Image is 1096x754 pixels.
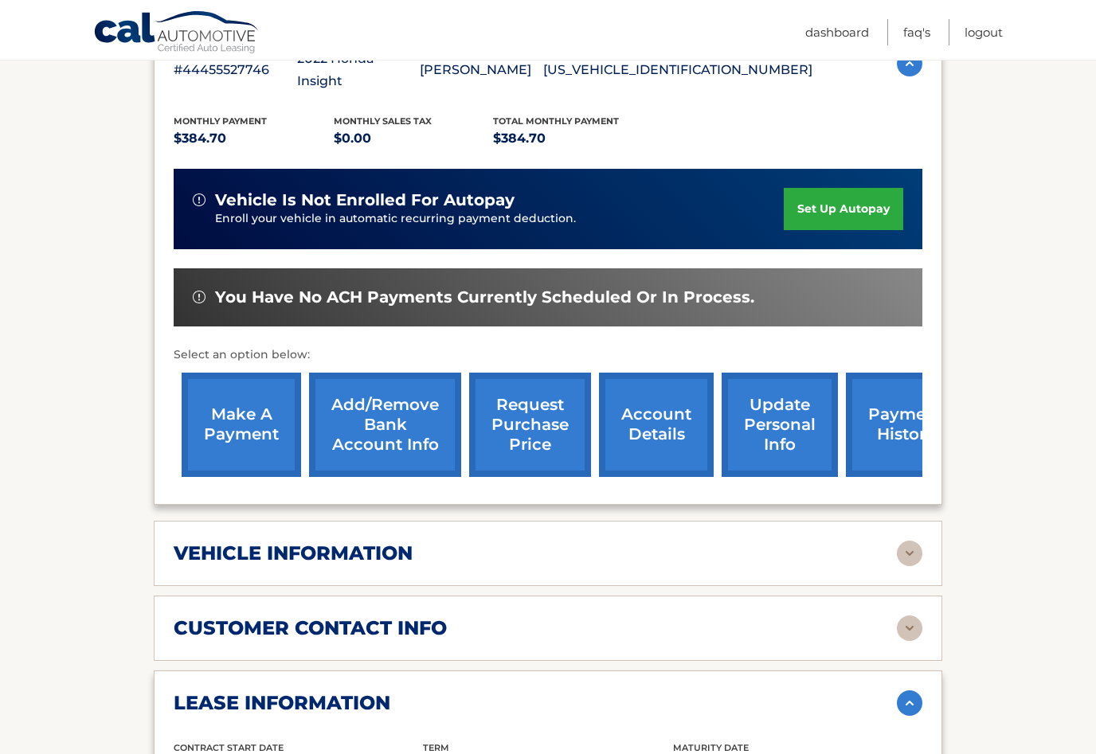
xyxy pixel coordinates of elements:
[784,188,903,230] a: set up autopay
[897,615,922,641] img: accordion-rest.svg
[805,19,869,45] a: Dashboard
[420,59,543,81] p: [PERSON_NAME]
[469,373,591,477] a: request purchase price
[174,59,297,81] p: #44455527746
[193,291,205,303] img: alert-white.svg
[193,193,205,206] img: alert-white.svg
[297,48,421,92] p: 2022 Honda Insight
[174,115,267,127] span: Monthly Payment
[174,616,447,640] h2: customer contact info
[897,541,922,566] img: accordion-rest.svg
[215,287,754,307] span: You have no ACH payments currently scheduled or in process.
[174,346,922,365] p: Select an option below:
[493,115,619,127] span: Total Monthly Payment
[599,373,714,477] a: account details
[174,541,413,565] h2: vehicle information
[897,690,922,716] img: accordion-active.svg
[334,115,432,127] span: Monthly sales Tax
[897,51,922,76] img: accordion-active.svg
[722,373,838,477] a: update personal info
[543,59,812,81] p: [US_VEHICLE_IDENTIFICATION_NUMBER]
[174,691,390,715] h2: lease information
[93,10,260,57] a: Cal Automotive
[965,19,1003,45] a: Logout
[174,127,334,150] p: $384.70
[215,190,515,210] span: vehicle is not enrolled for autopay
[215,210,784,228] p: Enroll your vehicle in automatic recurring payment deduction.
[423,742,449,753] span: Term
[846,373,965,477] a: payment history
[334,127,494,150] p: $0.00
[182,373,301,477] a: make a payment
[174,742,284,753] span: Contract Start Date
[493,127,653,150] p: $384.70
[673,742,749,753] span: Maturity Date
[309,373,461,477] a: Add/Remove bank account info
[903,19,930,45] a: FAQ's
